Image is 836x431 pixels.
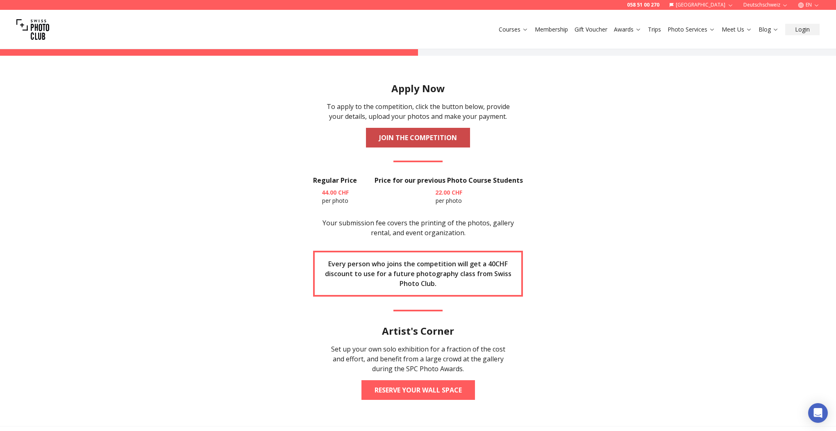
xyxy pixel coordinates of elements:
[326,344,510,374] div: Set up your own solo exhibition for a fraction of the cost and effort, and benefit from a large c...
[499,25,528,34] a: Courses
[495,24,532,35] button: Courses
[313,218,523,238] p: Your submission fee covers the printing of the photos, gallery rental, and event organization.
[648,25,661,34] a: Trips
[361,380,475,400] a: Reserve your wall space
[668,25,715,34] a: Photo Services
[313,188,357,205] p: per photo
[627,2,659,8] a: 058 51 00 270
[755,24,782,35] button: Blog
[645,24,664,35] button: Trips
[759,25,779,34] a: Blog
[338,188,349,196] span: CHF
[611,24,645,35] button: Awards
[575,25,607,34] a: Gift Voucher
[326,102,510,121] p: To apply to the competition, click the button below, provide your details, upload your photos and...
[375,175,523,185] h3: Price for our previous Photo Course Students
[322,188,336,196] span: 44.00
[664,24,718,35] button: Photo Services
[366,128,470,147] a: JOIN THE COMPETITION
[722,25,752,34] a: Meet Us
[785,24,820,35] button: Login
[808,403,828,423] div: Open Intercom Messenger
[614,25,641,34] a: Awards
[321,259,515,288] p: Every person who joins the competition will get a 40CHF discount to use for a future photography ...
[382,324,454,338] h2: Artist's Corner
[391,82,445,95] h2: Apply Now
[532,24,571,35] button: Membership
[535,25,568,34] a: Membership
[435,188,462,196] b: 22.00 CHF
[375,188,523,205] p: per photo
[718,24,755,35] button: Meet Us
[16,13,49,46] img: Swiss photo club
[313,175,357,185] h3: Regular Price
[571,24,611,35] button: Gift Voucher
